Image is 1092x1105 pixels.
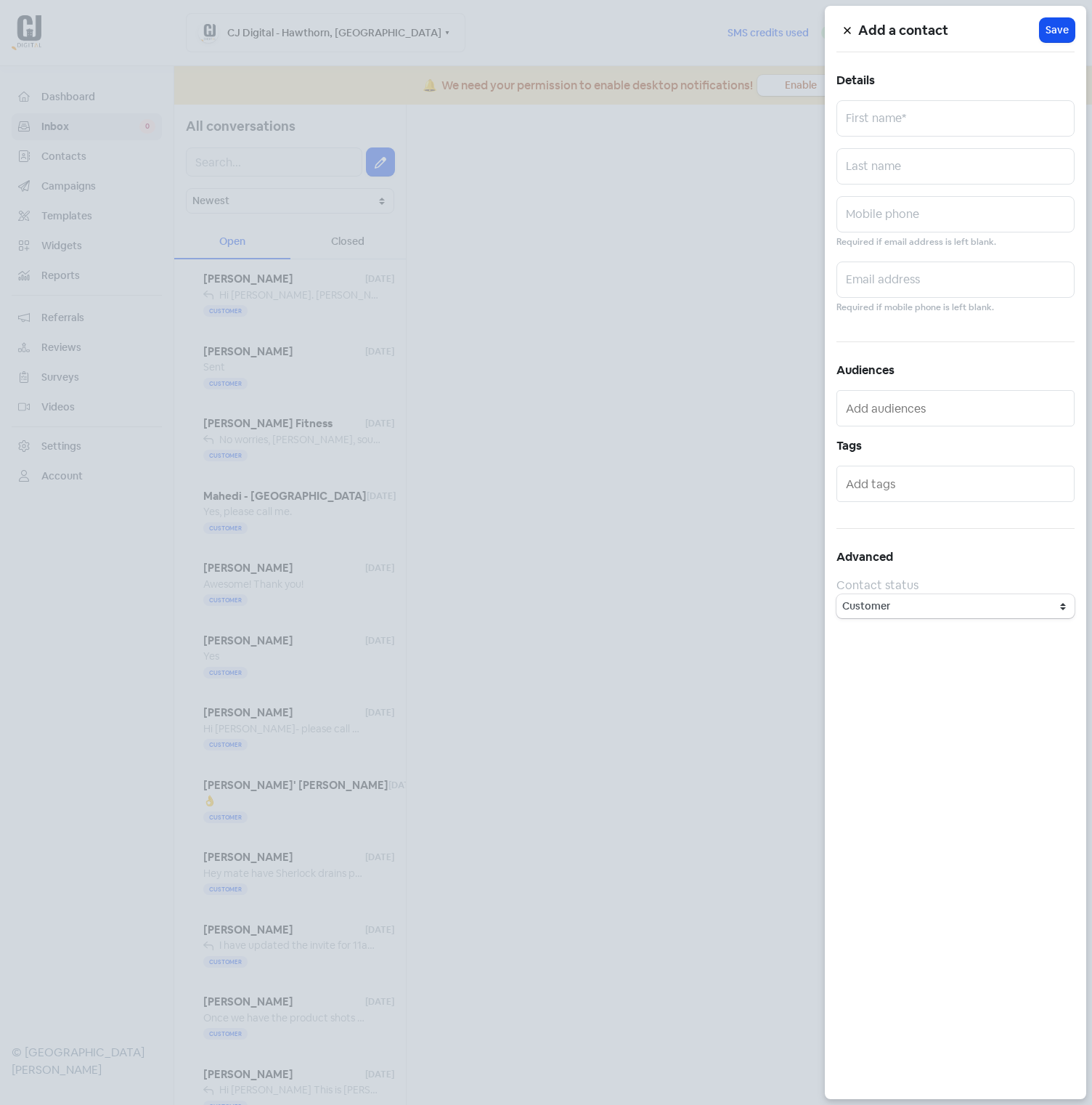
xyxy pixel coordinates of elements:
[836,148,1075,185] input: Last name
[836,301,994,315] small: Required if mobile phone is left blank.
[858,20,1040,41] h5: Add a contact
[836,235,996,249] small: Required if email address is left blank.
[846,397,1068,420] input: Add audiences
[1046,23,1069,38] span: Save
[836,100,1075,137] input: First name
[836,435,1075,457] h5: Tags
[836,262,1075,298] input: Email address
[836,196,1075,232] input: Mobile phone
[846,472,1068,495] input: Add tags
[836,546,1075,568] h5: Advanced
[836,577,1075,594] div: Contact status
[836,360,1075,381] h5: Audiences
[836,70,1075,92] h5: Details
[1040,18,1075,42] button: Save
